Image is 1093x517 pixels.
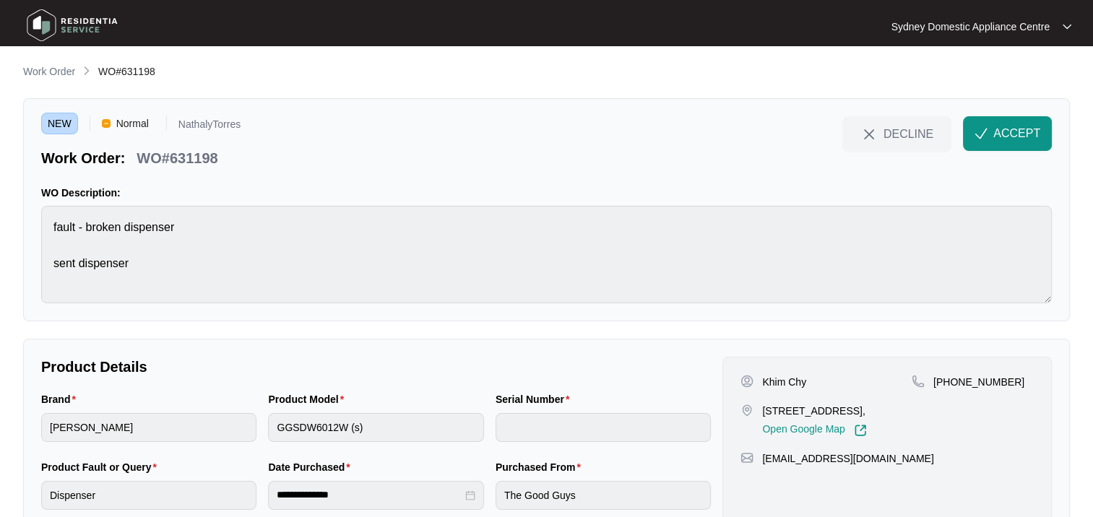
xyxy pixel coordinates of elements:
img: map-pin [912,375,925,388]
span: WO#631198 [98,66,155,77]
span: DECLINE [884,126,933,142]
img: Vercel Logo [102,119,111,128]
button: check-IconACCEPT [963,116,1052,151]
img: map-pin [740,451,753,464]
img: Link-External [854,424,867,437]
img: user-pin [740,375,753,388]
textarea: fault - broken dispenser sent dispenser [41,206,1052,303]
button: close-IconDECLINE [842,116,951,151]
label: Product Model [268,392,350,407]
p: [EMAIL_ADDRESS][DOMAIN_NAME] [762,451,933,466]
label: Purchased From [496,460,587,474]
input: Purchased From [496,481,711,510]
p: WO Description: [41,186,1052,200]
img: chevron-right [81,65,92,77]
a: Work Order [20,64,78,80]
input: Product Fault or Query [41,481,256,510]
label: Serial Number [496,392,575,407]
label: Brand [41,392,82,407]
img: residentia service logo [22,4,123,47]
p: Work Order: [41,148,125,168]
input: Date Purchased [277,487,462,503]
label: Date Purchased [268,460,355,474]
p: [PHONE_NUMBER] [933,375,1024,389]
img: close-Icon [860,126,878,143]
input: Product Model [268,413,483,442]
img: map-pin [740,404,753,417]
label: Product Fault or Query [41,460,163,474]
img: dropdown arrow [1063,23,1071,30]
p: Khim Chy [762,375,806,389]
img: check-Icon [975,127,988,140]
a: Open Google Map [762,424,866,437]
p: WO#631198 [137,148,217,168]
p: [STREET_ADDRESS], [762,404,866,418]
p: Product Details [41,357,711,377]
span: ACCEPT [993,125,1040,142]
p: Work Order [23,64,75,79]
p: NathalyTorres [178,119,241,134]
span: Normal [111,113,155,134]
p: Sydney Domestic Appliance Centre [891,19,1050,34]
input: Brand [41,413,256,442]
span: NEW [41,113,78,134]
input: Serial Number [496,413,711,442]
